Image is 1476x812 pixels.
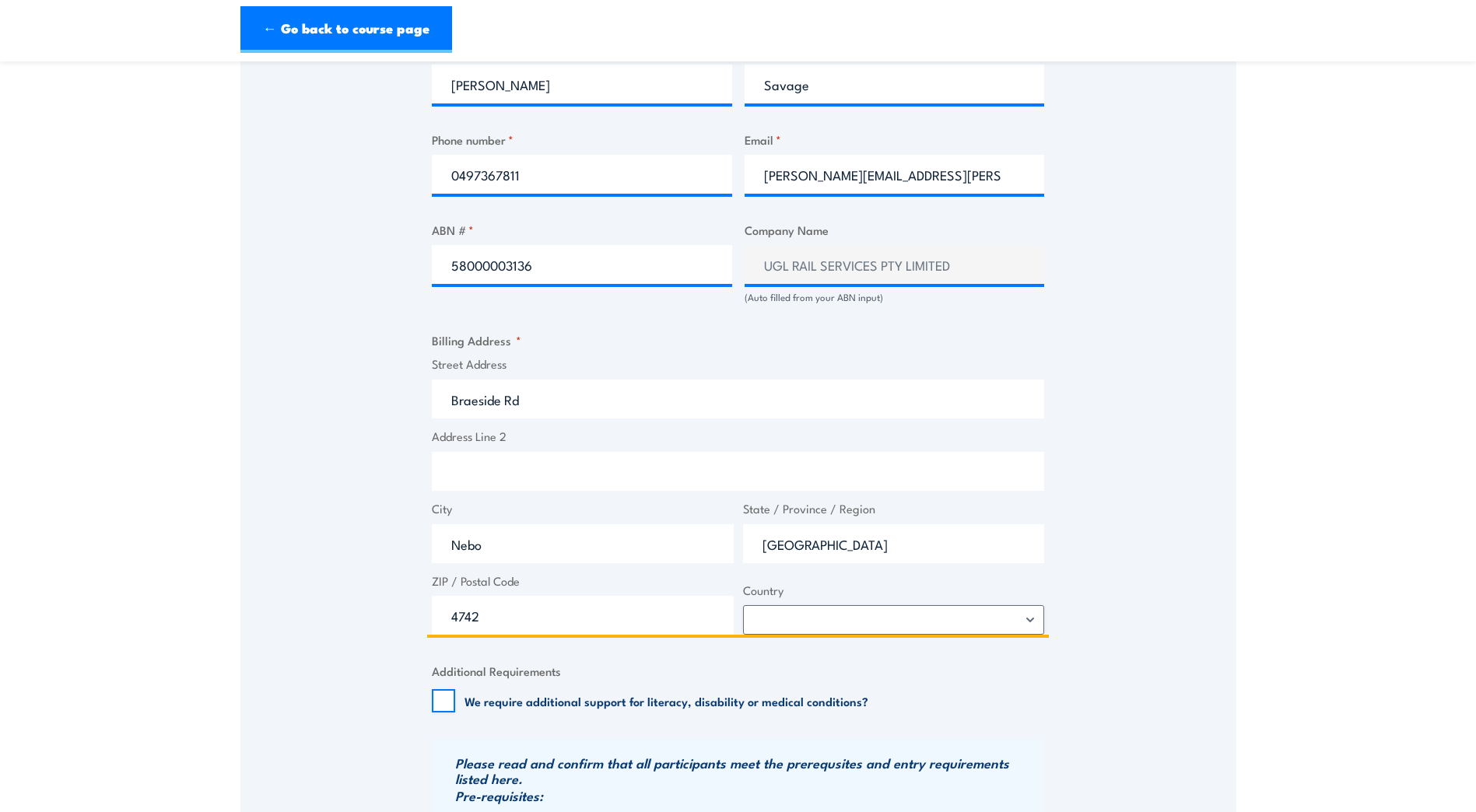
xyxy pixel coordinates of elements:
label: Phone number [432,131,732,149]
h3: Pre-requisites: [455,788,1040,803]
input: Enter a location [432,380,1044,418]
legend: Billing Address [432,331,521,349]
label: State / Province / Region [743,500,1045,518]
legend: Additional Requirements [432,662,561,680]
h3: Please read and confirm that all participants meet the prerequsites and entry requirements listed... [455,755,1040,786]
label: Country [743,582,1045,600]
label: Address Line 2 [432,428,1044,446]
a: ← Go back to course page [240,6,452,53]
label: Email [745,131,1045,149]
label: We require additional support for literacy, disability or medical conditions? [465,693,868,709]
label: ABN # [432,221,732,239]
div: (Auto filled from your ABN input) [745,290,1045,305]
label: ZIP / Postal Code [432,572,734,590]
label: Company Name [745,221,1045,239]
label: Street Address [432,355,1044,373]
label: City [432,500,734,518]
